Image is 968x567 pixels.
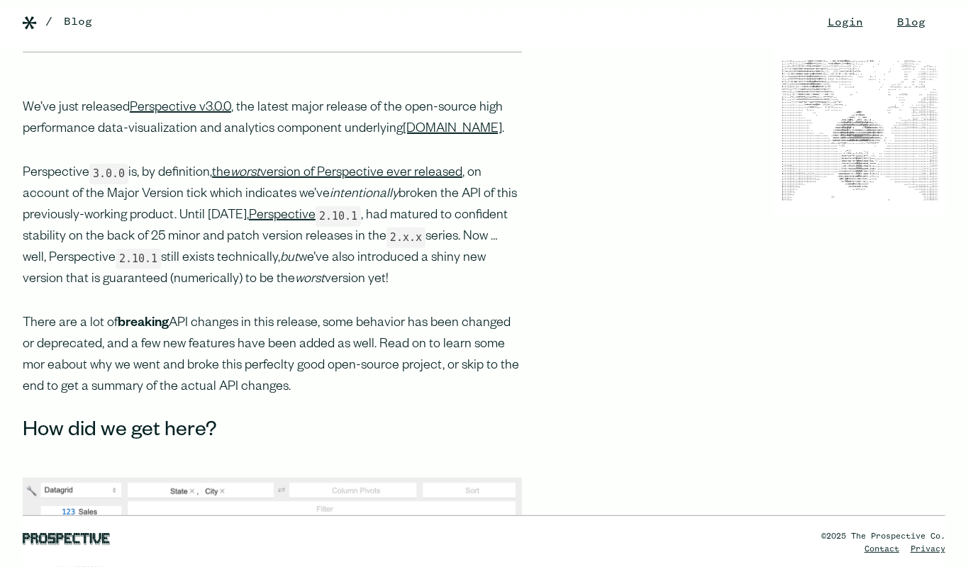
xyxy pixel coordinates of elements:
[89,164,128,184] code: 3.0.0
[249,209,361,223] a: Perspective2.10.1
[316,206,361,227] code: 2.10.1
[295,273,325,287] em: worst
[118,317,169,331] strong: breaking
[280,252,299,266] em: but
[23,163,522,291] p: Perspective is, by definition, , on account of the Major Version tick which indicates we’ve broke...
[23,421,522,444] h3: How did we get here?
[116,249,161,269] code: 2.10.1
[864,545,899,554] a: Contact
[212,167,462,181] a: theworstversion of Perspective ever released
[23,313,522,398] p: There are a lot of API changes in this release, some behavior has been changed or deprecated, and...
[386,228,425,248] code: 2.x.x
[130,101,231,116] a: Perspective v3.0.0
[330,188,399,202] em: intentionally
[403,123,502,137] a: [DOMAIN_NAME]
[821,530,945,543] div: ©2025 The Prospective Co.
[64,13,92,30] a: Blog
[45,13,52,30] div: /
[23,98,522,140] p: We’ve just released , the latest major release of the open-source high performance data-visualiza...
[230,167,260,181] em: worst
[911,545,945,554] a: Privacy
